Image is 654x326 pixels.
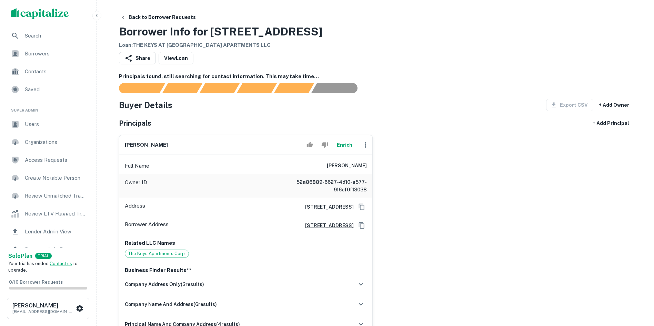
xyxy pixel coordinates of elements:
button: + Add Owner [596,99,632,111]
p: Owner ID [125,178,147,193]
a: Saved [6,81,91,98]
div: Principals found, AI now looking for contact information... [237,83,277,93]
p: Full Name [125,162,149,170]
img: capitalize-logo.png [11,8,69,19]
div: AI fulfillment process complete. [311,83,366,93]
button: Back to Borrower Requests [118,11,199,23]
a: Users [6,116,91,133]
span: The Keys Apartments Corp. [125,250,189,257]
h6: 52a86889-6627-4d10-a577-916ef0f13038 [284,178,367,193]
button: Copy Address [356,202,367,212]
a: SoloPlan [8,252,32,260]
span: Review Unmatched Transactions [25,192,87,200]
a: Contacts [6,63,91,80]
span: Your trial has ended. to upgrade. [8,261,78,273]
p: Address [125,202,145,212]
span: Borrowers [25,50,87,58]
div: Principals found, still searching for contact information. This may take time... [274,83,314,93]
p: [EMAIL_ADDRESS][DOMAIN_NAME] [12,308,74,315]
h6: Loan : THE KEYS AT [GEOGRAPHIC_DATA] APARTMENTS LLC [119,41,322,49]
span: Lender Admin View [25,228,87,236]
span: Users [25,120,87,128]
span: Organizations [25,138,87,146]
a: [STREET_ADDRESS] [300,203,354,211]
button: Accept [304,138,316,152]
a: Create Notable Person [6,170,91,186]
span: Access Requests [25,156,87,164]
h6: company name and address ( 6 results) [125,301,217,308]
span: Review LTV Flagged Transactions [25,210,87,218]
span: Create Notable Person [25,174,87,182]
a: Lender Admin View [6,223,91,240]
strong: Solo Plan [8,253,32,259]
div: Documents found, AI parsing details... [199,83,240,93]
span: Saved [25,85,87,94]
li: Super Admin [6,99,91,116]
p: Business Finder Results** [125,266,367,274]
a: Review LTV Flagged Transactions [6,206,91,222]
span: Search [25,32,87,40]
span: 0 / 10 Borrower Requests [9,280,63,285]
a: [STREET_ADDRESS] [300,222,354,229]
p: Borrower Address [125,220,169,231]
h4: Buyer Details [119,99,172,111]
button: Enrich [334,138,356,152]
button: Copy Address [356,220,367,231]
h5: Principals [119,118,151,128]
a: Borrowers [6,45,91,62]
a: Organizations [6,134,91,150]
h6: [PERSON_NAME] [12,303,74,308]
button: + Add Principal [590,117,632,129]
button: [PERSON_NAME][EMAIL_ADDRESS][DOMAIN_NAME] [7,298,89,319]
p: Related LLC Names [125,239,367,247]
h6: Principals found, still searching for contact information. This may take time... [119,73,632,81]
a: Review Unmatched Transactions [6,188,91,204]
a: Contact us [50,261,72,266]
h3: Borrower Info for [STREET_ADDRESS] [119,23,322,40]
a: ViewLoan [159,52,193,64]
div: TRIAL [35,253,52,259]
button: Share [119,52,156,64]
h6: company address only ( 3 results) [125,281,204,288]
h6: [PERSON_NAME] [327,162,367,170]
a: Access Requests [6,152,91,168]
h6: [PERSON_NAME] [125,141,168,149]
span: Borrower Info Requests [25,245,87,254]
a: Borrower Info Requests [6,241,91,258]
div: Sending borrower request to AI... [111,83,162,93]
button: Reject [319,138,331,152]
div: Your request is received and processing... [162,83,202,93]
span: Contacts [25,67,87,76]
a: Search [6,28,91,44]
